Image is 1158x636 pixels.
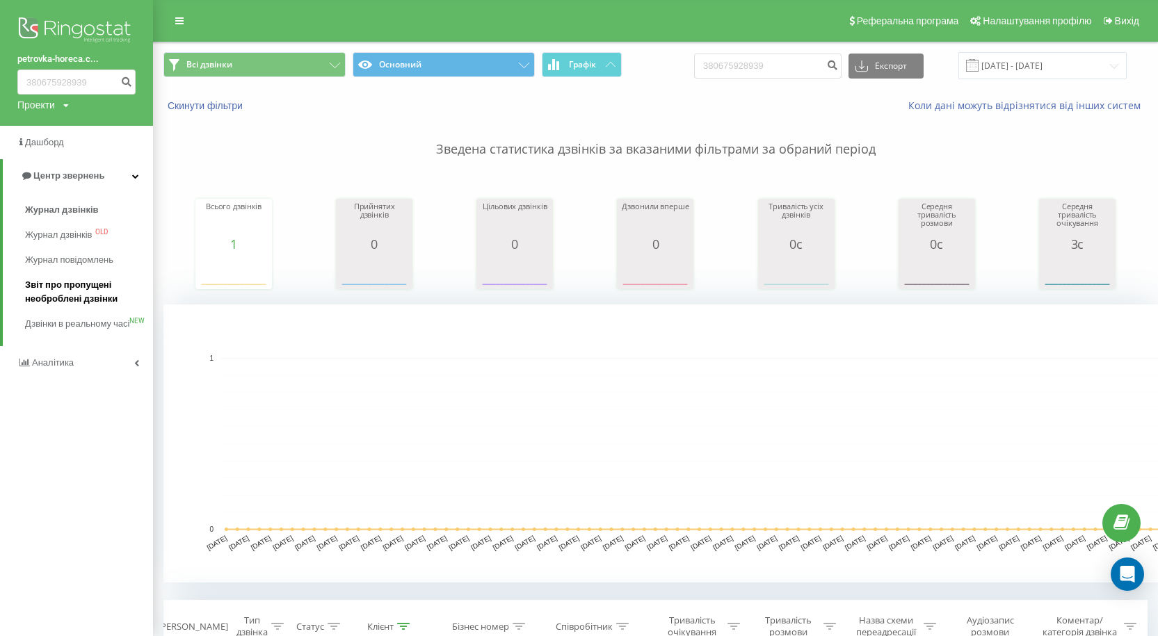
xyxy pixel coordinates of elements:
text: [DATE] [668,534,691,551]
div: Статус [296,621,324,633]
a: Журнал дзвінківOLD [25,222,153,247]
text: [DATE] [844,534,867,551]
div: 0 [480,237,549,251]
img: Ringostat logo [17,14,136,49]
text: [DATE] [403,534,426,551]
svg: A chart. [762,251,831,293]
svg: A chart. [1043,251,1112,293]
button: Експорт [849,54,924,79]
a: Коли дані можуть відрізнятися вiд інших систем [908,99,1148,112]
text: [DATE] [579,534,602,551]
text: [DATE] [976,534,999,551]
span: Всі дзвінки [186,59,232,70]
text: [DATE] [536,534,558,551]
text: [DATE] [865,534,888,551]
button: Всі дзвінки [163,52,346,77]
span: Аналiтика [32,357,74,368]
text: [DATE] [755,534,778,551]
span: Реферальна програма [857,15,959,26]
text: [DATE] [800,534,823,551]
span: Журнал повідомлень [25,253,113,267]
div: 0с [902,237,972,251]
svg: A chart. [339,251,409,293]
div: 1 [199,237,268,251]
span: Вихід [1115,15,1139,26]
text: [DATE] [734,534,757,551]
text: [DATE] [1041,534,1064,551]
text: [DATE] [1086,534,1109,551]
text: [DATE] [492,534,515,551]
text: [DATE] [623,534,646,551]
span: Дашборд [25,137,64,147]
a: Журнал дзвінків [25,197,153,222]
div: Середня тривалість розмови [902,202,972,237]
text: [DATE] [381,534,404,551]
text: 1 [209,354,214,362]
a: Центр звернень [3,159,153,193]
text: [DATE] [205,534,228,551]
div: [PERSON_NAME] [158,621,228,633]
text: [DATE] [821,534,844,551]
text: [DATE] [1020,534,1043,551]
text: [DATE] [997,534,1020,551]
div: 3с [1043,237,1112,251]
text: [DATE] [1063,534,1086,551]
svg: A chart. [902,251,972,293]
text: [DATE] [887,534,910,551]
text: [DATE] [645,534,668,551]
svg: A chart. [620,251,690,293]
text: [DATE] [954,534,976,551]
span: Налаштування профілю [983,15,1091,26]
text: [DATE] [360,534,383,551]
div: Клієнт [367,621,394,633]
a: Звіт про пропущені необроблені дзвінки [25,272,153,311]
text: [DATE] [250,534,273,551]
text: [DATE] [426,534,449,551]
div: Open Intercom Messenger [1111,557,1144,591]
text: [DATE] [778,534,801,551]
text: [DATE] [316,534,339,551]
text: [DATE] [1107,534,1130,551]
p: Зведена статистика дзвінків за вказаними фільтрами за обраний період [163,113,1148,158]
button: Основний [353,52,535,77]
text: [DATE] [558,534,581,551]
a: Дзвінки в реальному часіNEW [25,311,153,336]
div: A chart. [199,251,268,293]
text: [DATE] [271,534,294,551]
text: [DATE] [293,534,316,551]
text: [DATE] [910,534,933,551]
div: Тривалість усіх дзвінків [762,202,831,237]
div: Бізнес номер [452,621,509,633]
span: Звіт про пропущені необроблені дзвінки [25,278,146,306]
span: Журнал дзвінків [25,228,92,242]
div: Цільових дзвінків [480,202,549,237]
input: Пошук за номером [694,54,842,79]
div: Дзвонили вперше [620,202,690,237]
text: [DATE] [602,534,625,551]
text: [DATE] [711,534,734,551]
text: [DATE] [469,534,492,551]
a: petrovka-horeca.c... [17,52,136,66]
div: Середня тривалість очікування [1043,202,1112,237]
svg: A chart. [480,251,549,293]
button: Графік [542,52,622,77]
div: Співробітник [556,621,613,633]
text: [DATE] [337,534,360,551]
text: [DATE] [931,534,954,551]
div: Всього дзвінків [199,202,268,237]
div: 0с [762,237,831,251]
text: [DATE] [447,534,470,551]
text: [DATE] [227,534,250,551]
div: Прийнятих дзвінків [339,202,409,237]
span: Центр звернень [33,170,104,181]
div: Проекти [17,98,55,112]
text: [DATE] [1129,534,1152,551]
text: [DATE] [689,534,712,551]
input: Пошук за номером [17,70,136,95]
